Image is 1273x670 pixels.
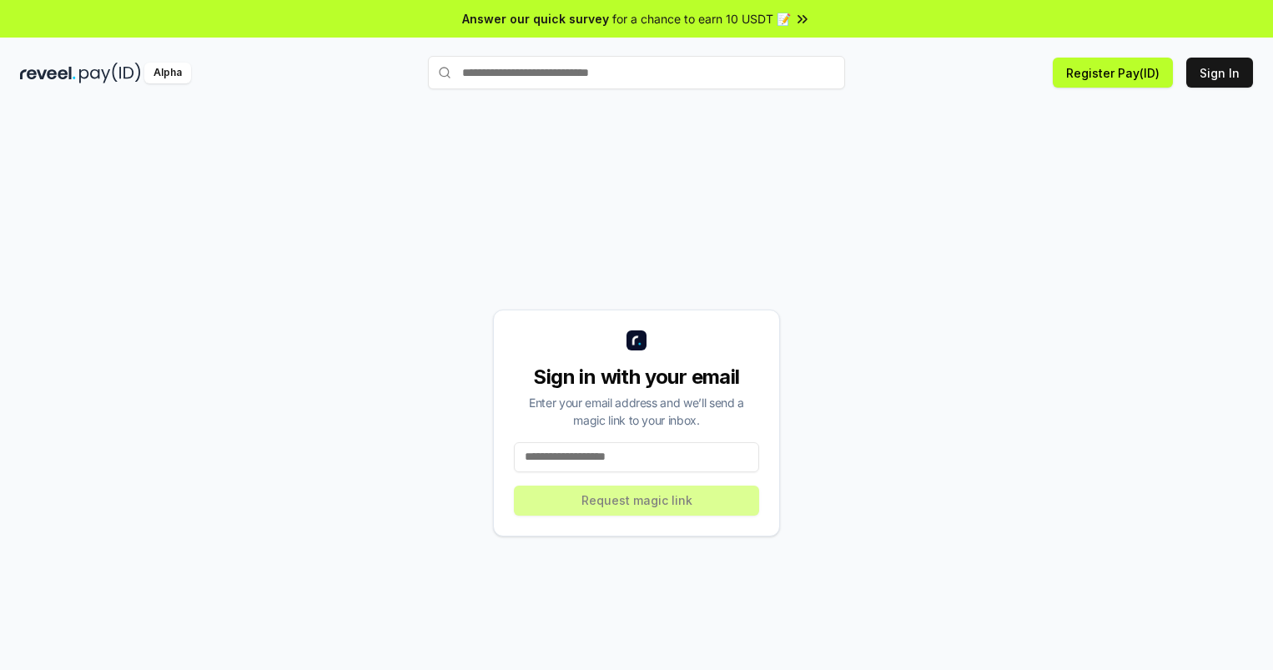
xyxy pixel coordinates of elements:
div: Sign in with your email [514,364,759,390]
div: Alpha [144,63,191,83]
div: Enter your email address and we’ll send a magic link to your inbox. [514,394,759,429]
span: for a chance to earn 10 USDT 📝 [612,10,791,28]
button: Register Pay(ID) [1053,58,1173,88]
button: Sign In [1186,58,1253,88]
span: Answer our quick survey [462,10,609,28]
img: pay_id [79,63,141,83]
img: reveel_dark [20,63,76,83]
img: logo_small [626,330,647,350]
